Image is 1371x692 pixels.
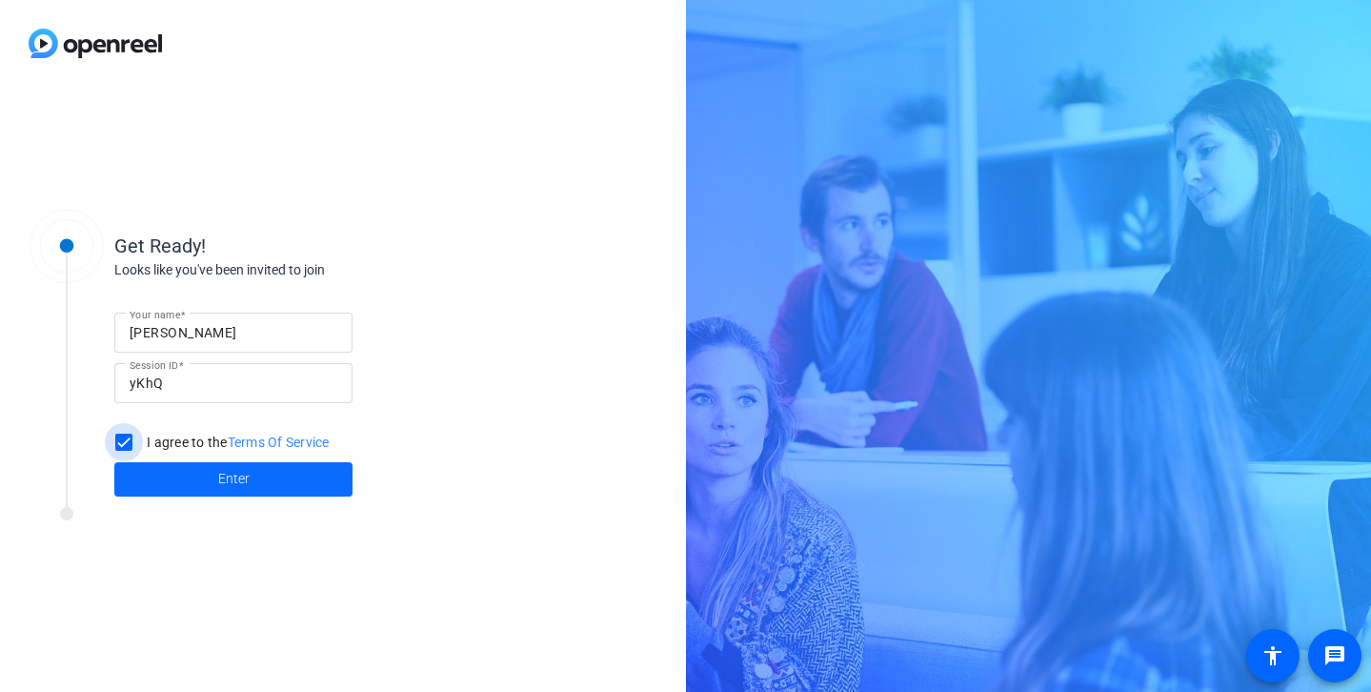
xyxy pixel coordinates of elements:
[1323,644,1346,667] mat-icon: message
[114,232,495,260] div: Get Ready!
[130,309,180,320] mat-label: Your name
[143,433,330,452] label: I agree to the
[1261,644,1284,667] mat-icon: accessibility
[114,462,353,497] button: Enter
[114,260,495,280] div: Looks like you've been invited to join
[228,435,330,450] a: Terms Of Service
[130,359,178,371] mat-label: Session ID
[218,469,250,489] span: Enter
